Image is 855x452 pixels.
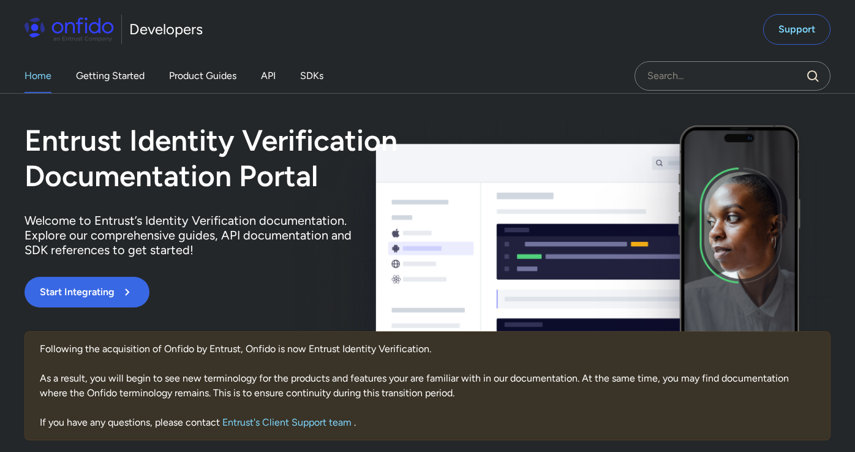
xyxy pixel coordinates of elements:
[24,123,589,194] h1: Entrust Identity Verification Documentation Portal
[24,59,51,93] a: Home
[24,331,831,440] div: Following the acquisition of Onfido by Entrust, Onfido is now Entrust Identity Verification. As a...
[24,17,114,42] img: Onfido Logo
[24,277,149,307] button: Start Integrating
[24,213,367,257] p: Welcome to Entrust’s Identity Verification documentation. Explore our comprehensive guides, API d...
[24,277,589,307] a: Start Integrating
[261,59,276,93] a: API
[129,20,203,39] h1: Developers
[169,59,236,93] a: Product Guides
[763,14,831,45] a: Support
[76,59,145,93] a: Getting Started
[300,59,323,93] a: SDKs
[222,416,354,428] a: Entrust's Client Support team
[635,61,831,91] input: Onfido search input field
